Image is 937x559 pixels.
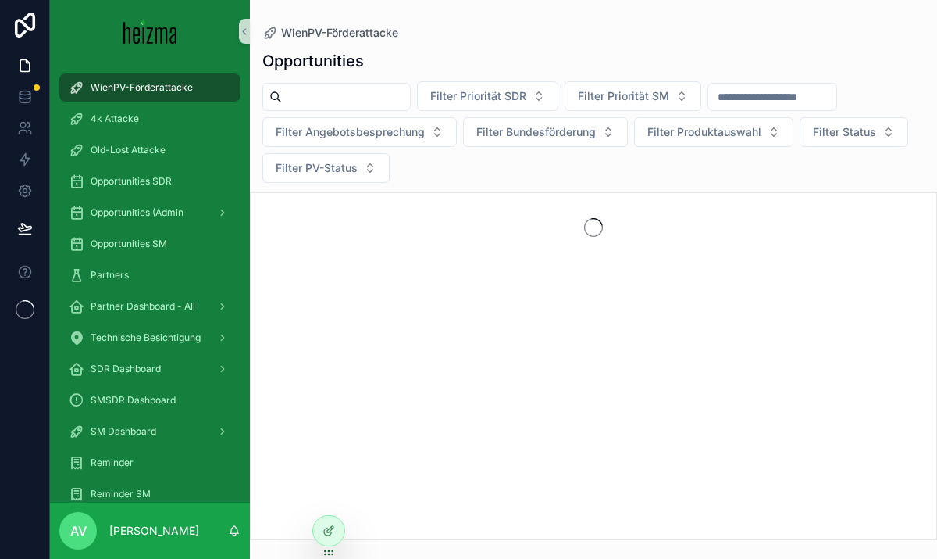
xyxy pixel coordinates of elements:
img: App logo [123,19,177,44]
span: WienPV-Förderattacke [281,25,398,41]
div: scrollable content [50,63,250,503]
span: Filter Bundesförderung [476,124,596,140]
a: SMSDR Dashboard [59,386,240,414]
span: Opportunities (Admin [91,206,183,219]
span: SM Dashboard [91,425,156,438]
span: Partners [91,269,129,281]
a: Opportunities SDR [59,167,240,195]
span: 4k Attacke [91,113,139,125]
span: SMSDR Dashboard [91,394,176,407]
span: Filter Priorität SM [578,88,669,104]
span: Filter PV-Status [276,160,358,176]
span: Partner Dashboard - All [91,300,195,313]
span: Filter Produktauswahl [647,124,761,140]
span: Filter Status [813,124,876,140]
a: WienPV-Förderattacke [262,25,398,41]
a: Partner Dashboard - All [59,292,240,321]
span: Reminder SM [91,488,151,500]
span: Filter Priorität SDR [430,88,526,104]
a: Old-Lost Attacke [59,136,240,164]
button: Select Button [634,117,793,147]
a: Technische Besichtigung [59,324,240,352]
h1: Opportunities [262,50,364,72]
a: Reminder [59,449,240,477]
a: SDR Dashboard [59,355,240,383]
a: SM Dashboard [59,417,240,446]
a: WienPV-Förderattacke [59,73,240,102]
span: Opportunities SM [91,238,167,250]
button: Select Button [463,117,628,147]
span: AV [70,521,87,540]
span: Filter Angebotsbesprechung [276,124,425,140]
button: Select Button [262,153,390,183]
span: Old-Lost Attacke [91,144,166,156]
button: Select Button [565,81,701,111]
a: 4k Attacke [59,105,240,133]
a: Partners [59,261,240,289]
button: Select Button [417,81,558,111]
span: WienPV-Förderattacke [91,81,193,94]
a: Opportunities (Admin [59,199,240,227]
p: [PERSON_NAME] [109,523,199,539]
button: Select Button [262,117,457,147]
a: Reminder SM [59,480,240,508]
span: SDR Dashboard [91,363,161,375]
span: Technische Besichtigung [91,331,201,344]
a: Opportunities SM [59,230,240,258]
span: Opportunities SDR [91,175,172,188]
span: Reminder [91,457,134,469]
button: Select Button [800,117,908,147]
